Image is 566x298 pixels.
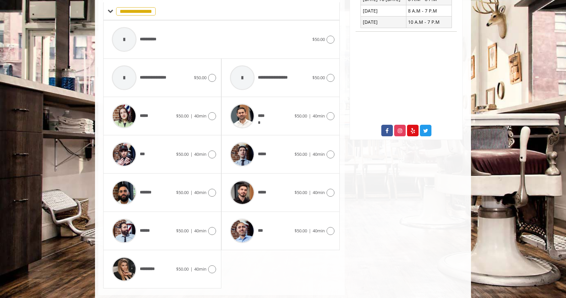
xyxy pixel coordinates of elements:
[194,189,206,195] span: 40min
[309,228,311,234] span: |
[194,75,206,81] span: $50.00
[309,189,311,195] span: |
[361,5,406,17] td: [DATE]
[176,266,189,272] span: $50.00
[295,228,307,234] span: $50.00
[313,189,325,195] span: 40min
[194,151,206,157] span: 40min
[312,75,325,81] span: $50.00
[190,266,193,272] span: |
[295,189,307,195] span: $50.00
[190,151,193,157] span: |
[194,228,206,234] span: 40min
[194,266,206,272] span: 40min
[176,113,189,119] span: $50.00
[194,113,206,119] span: 40min
[190,113,193,119] span: |
[313,113,325,119] span: 40min
[176,228,189,234] span: $50.00
[406,17,452,28] td: 10 A.M - 7 P.M
[313,151,325,157] span: 40min
[190,228,193,234] span: |
[295,151,307,157] span: $50.00
[312,36,325,42] span: $50.00
[190,189,193,195] span: |
[176,189,189,195] span: $50.00
[176,151,189,157] span: $50.00
[361,17,406,28] td: [DATE]
[309,113,311,119] span: |
[295,113,307,119] span: $50.00
[313,228,325,234] span: 40min
[406,5,452,17] td: 8 A.M - 7 P.M
[309,151,311,157] span: |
